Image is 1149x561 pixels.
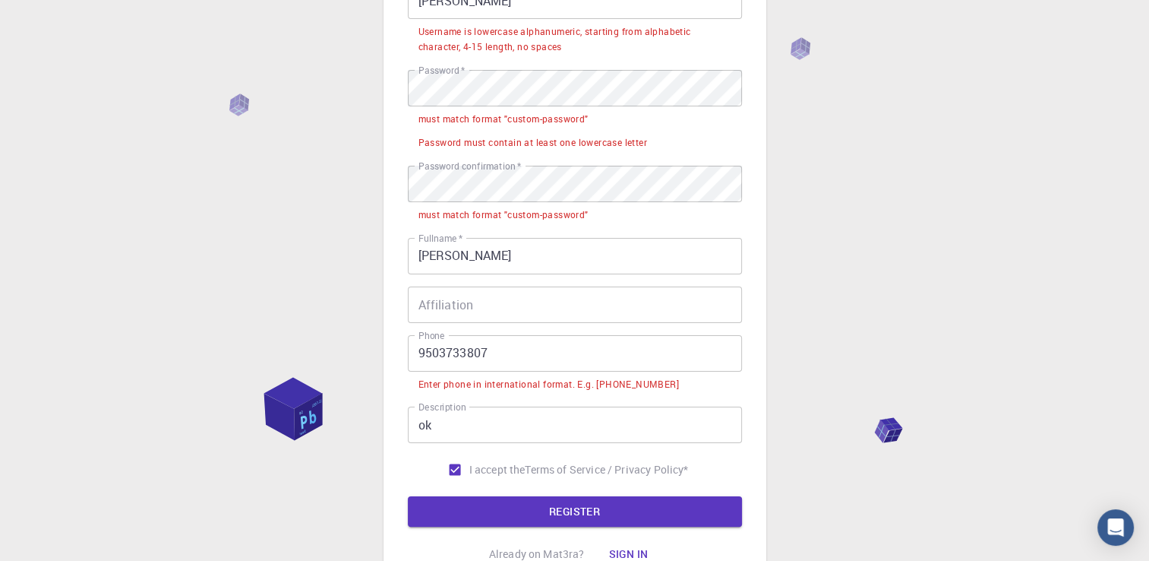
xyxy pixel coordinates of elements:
p: Terms of Service / Privacy Policy * [525,462,688,477]
label: Password confirmation [418,160,521,173]
label: Fullname [418,232,462,245]
a: Terms of Service / Privacy Policy* [525,462,688,477]
span: I accept the [469,462,526,477]
label: Phone [418,329,444,342]
div: Username is lowercase alphanumeric, starting from alphabetic character, 4-15 length, no spaces [418,24,731,55]
div: must match format "custom-password" [418,208,589,223]
div: Open Intercom Messenger [1097,509,1134,546]
div: Enter phone in international format. E.g. [PHONE_NUMBER] [418,377,679,392]
div: Password must contain at least one lowercase letter [418,135,647,151]
label: Password [418,64,465,77]
div: must match format "custom-password" [418,112,589,127]
label: Description [418,401,466,414]
button: REGISTER [408,496,742,527]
